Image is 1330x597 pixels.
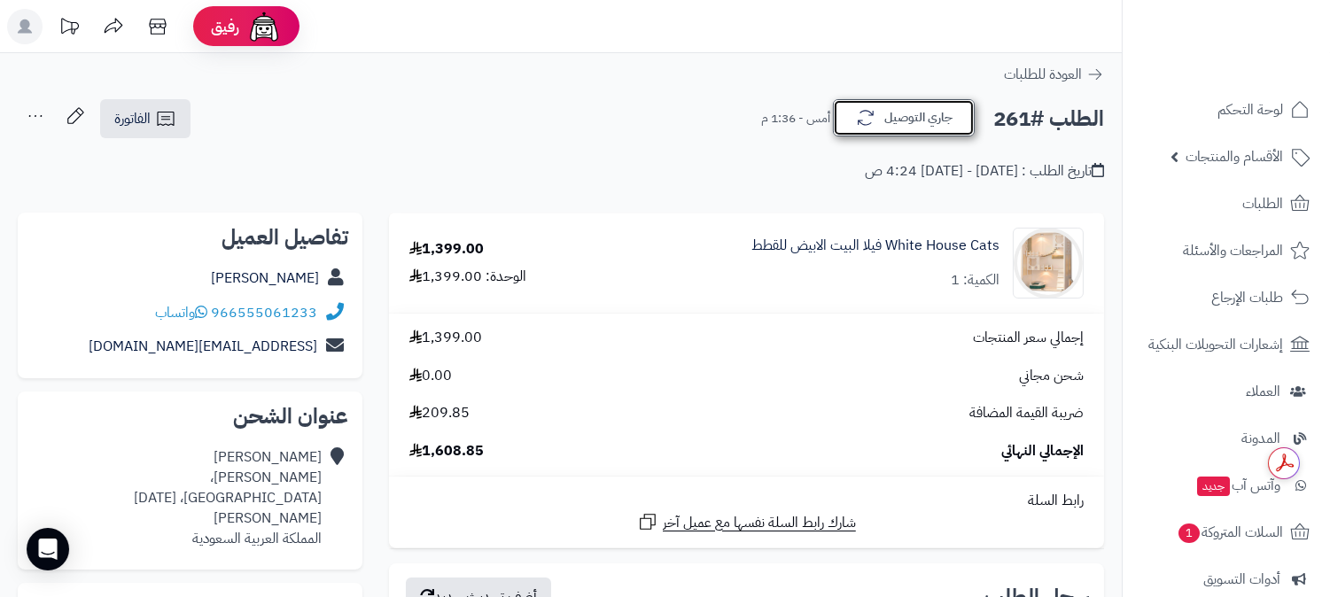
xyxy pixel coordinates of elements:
[409,267,526,287] div: الوحدة: 1,399.00
[211,16,239,37] span: رفيق
[114,108,151,129] span: الفاتورة
[1186,144,1283,169] span: الأقسام والمنتجات
[1246,379,1280,404] span: العملاء
[1178,523,1200,543] span: 1
[637,511,856,533] a: شارك رابط السلة نفسها مع عميل آخر
[32,227,348,248] h2: تفاصيل العميل
[1148,332,1283,357] span: إشعارات التحويلات البنكية
[951,270,999,291] div: الكمية: 1
[1019,366,1084,386] span: شحن مجاني
[32,406,348,427] h2: عنوان الشحن
[761,110,830,128] small: أمس - 1:36 م
[973,328,1084,348] span: إجمالي سعر المنتجات
[833,99,975,136] button: جاري التوصيل
[1133,276,1319,319] a: طلبات الإرجاع
[751,236,999,256] a: White House Cats فيلا البيت الابيض للقطط
[1001,441,1084,461] span: الإجمالي النهائي
[1014,228,1083,298] img: 1741742569-house%20235-90x90.png
[1183,238,1283,263] span: المراجعات والأسئلة
[1133,511,1319,554] a: السلات المتروكة1
[1133,89,1319,131] a: لوحة التحكم
[409,239,484,260] div: 1,399.00
[27,528,69,570] div: Open Intercom Messenger
[409,366,452,386] span: 0.00
[32,447,322,548] div: [PERSON_NAME] [PERSON_NAME]، [GEOGRAPHIC_DATA]، [DATE][PERSON_NAME] المملكة العربية السعودية
[1133,182,1319,225] a: الطلبات
[663,513,856,533] span: شارك رابط السلة نفسها مع عميل آخر
[1004,64,1082,85] span: العودة للطلبات
[969,403,1084,423] span: ضريبة القيمة المضافة
[396,491,1097,511] div: رابط السلة
[246,9,282,44] img: ai-face.png
[1217,97,1283,122] span: لوحة التحكم
[1177,520,1283,545] span: السلات المتروكة
[211,302,317,323] a: 966555061233
[100,99,191,138] a: الفاتورة
[1241,426,1280,451] span: المدونة
[993,101,1104,137] h2: الطلب #261
[409,441,484,461] span: 1,608.85
[409,328,482,348] span: 1,399.00
[1133,323,1319,366] a: إشعارات التحويلات البنكية
[89,336,317,357] a: [EMAIL_ADDRESS][DOMAIN_NAME]
[1004,64,1104,85] a: العودة للطلبات
[865,161,1104,182] div: تاريخ الطلب : [DATE] - [DATE] 4:24 ص
[1133,464,1319,507] a: وآتس آبجديد
[409,403,470,423] span: 209.85
[1203,567,1280,592] span: أدوات التسويق
[211,267,319,289] a: [PERSON_NAME]
[1195,473,1280,498] span: وآتس آب
[155,302,207,323] a: واتساب
[1133,370,1319,413] a: العملاء
[47,9,91,49] a: تحديثات المنصة
[1197,477,1230,496] span: جديد
[1211,285,1283,310] span: طلبات الإرجاع
[1242,191,1283,216] span: الطلبات
[1133,417,1319,460] a: المدونة
[1133,229,1319,272] a: المراجعات والأسئلة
